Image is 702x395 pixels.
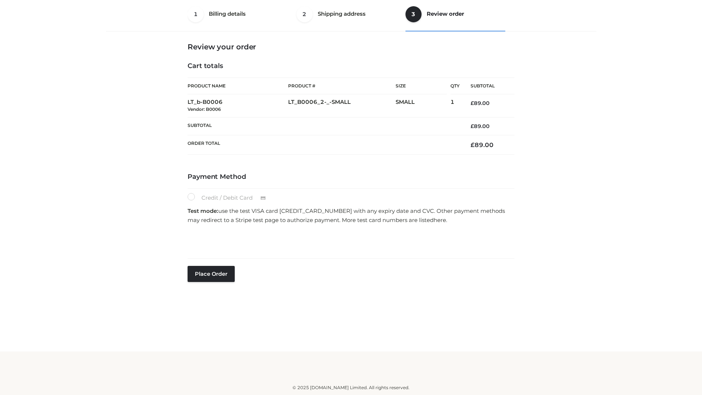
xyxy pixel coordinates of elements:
td: SMALL [396,94,450,117]
h4: Payment Method [188,173,514,181]
th: Size [396,78,447,94]
td: 1 [450,94,460,117]
th: Product # [288,78,396,94]
span: £ [471,100,474,106]
th: Subtotal [460,78,514,94]
img: Credit / Debit Card [256,194,270,203]
th: Product Name [188,78,288,94]
label: Credit / Debit Card [188,193,273,203]
div: © 2025 [DOMAIN_NAME] Limited. All rights reserved. [109,384,593,391]
a: here [434,217,446,223]
td: LT_B0006_2-_-SMALL [288,94,396,117]
p: use the test VISA card [CREDIT_CARD_NUMBER] with any expiry date and CVC. Other payment methods m... [188,206,514,225]
bdi: 89.00 [471,100,490,106]
small: Vendor: B0006 [188,106,221,112]
bdi: 89.00 [471,141,494,148]
th: Order Total [188,135,460,155]
td: LT_b-B0006 [188,94,288,117]
th: Qty [450,78,460,94]
h3: Review your order [188,42,514,51]
button: Place order [188,266,235,282]
span: £ [471,123,474,129]
h4: Cart totals [188,62,514,70]
bdi: 89.00 [471,123,490,129]
iframe: Secure payment input frame [186,227,513,254]
th: Subtotal [188,117,460,135]
strong: Test mode: [188,207,218,214]
span: £ [471,141,475,148]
